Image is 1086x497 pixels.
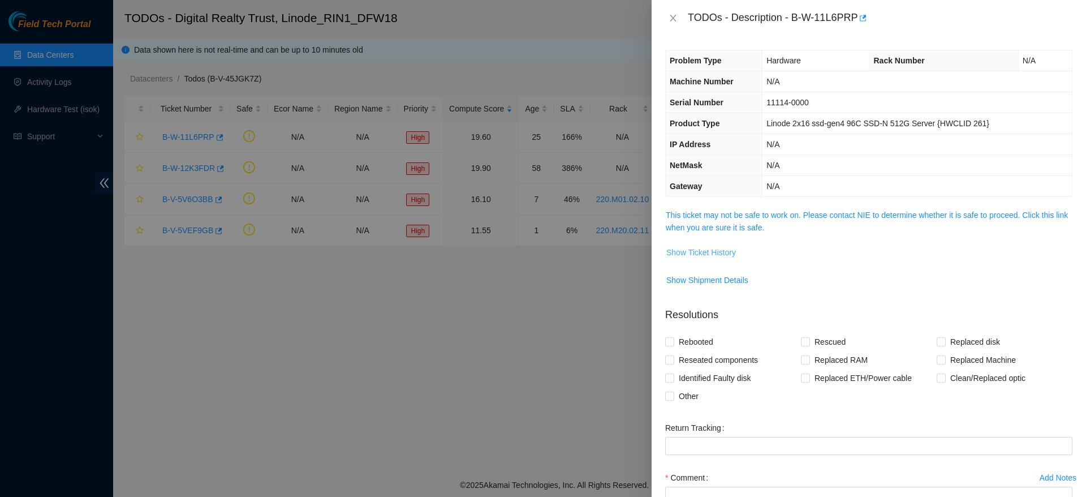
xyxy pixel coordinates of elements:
[766,77,779,86] span: N/A
[766,56,801,65] span: Hardware
[1023,56,1036,65] span: N/A
[946,333,1005,351] span: Replaced disk
[666,211,1068,232] a: This ticket may not be safe to work on. Please contact NIE to determine whether it is safe to pro...
[766,161,779,170] span: N/A
[666,246,736,259] span: Show Ticket History
[674,387,703,405] span: Other
[669,14,678,23] span: close
[670,119,719,128] span: Product Type
[670,98,723,107] span: Serial Number
[665,419,729,437] label: Return Tracking
[674,333,718,351] span: Rebooted
[688,9,1072,27] div: TODOs - Description - B-W-11L6PRP
[666,243,736,262] button: Show Ticket History
[665,469,713,487] label: Comment
[666,274,748,286] span: Show Shipment Details
[665,437,1072,455] input: Return Tracking
[670,140,710,149] span: IP Address
[665,13,681,24] button: Close
[766,119,989,128] span: Linode 2x16 ssd-gen4 96C SSD-N 512G Server {HWCLID 261}
[674,369,756,387] span: Identified Faulty disk
[766,98,809,107] span: 11114-0000
[766,182,779,191] span: N/A
[666,271,749,289] button: Show Shipment Details
[766,140,779,149] span: N/A
[874,56,925,65] span: Rack Number
[665,298,1072,323] p: Resolutions
[674,351,762,369] span: Reseated components
[670,56,722,65] span: Problem Type
[946,369,1030,387] span: Clean/Replaced optic
[670,77,734,86] span: Machine Number
[810,351,872,369] span: Replaced RAM
[670,182,703,191] span: Gateway
[1040,474,1076,482] div: Add Notes
[1039,469,1077,487] button: Add Notes
[946,351,1020,369] span: Replaced Machine
[810,369,916,387] span: Replaced ETH/Power cable
[810,333,850,351] span: Rescued
[670,161,703,170] span: NetMask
